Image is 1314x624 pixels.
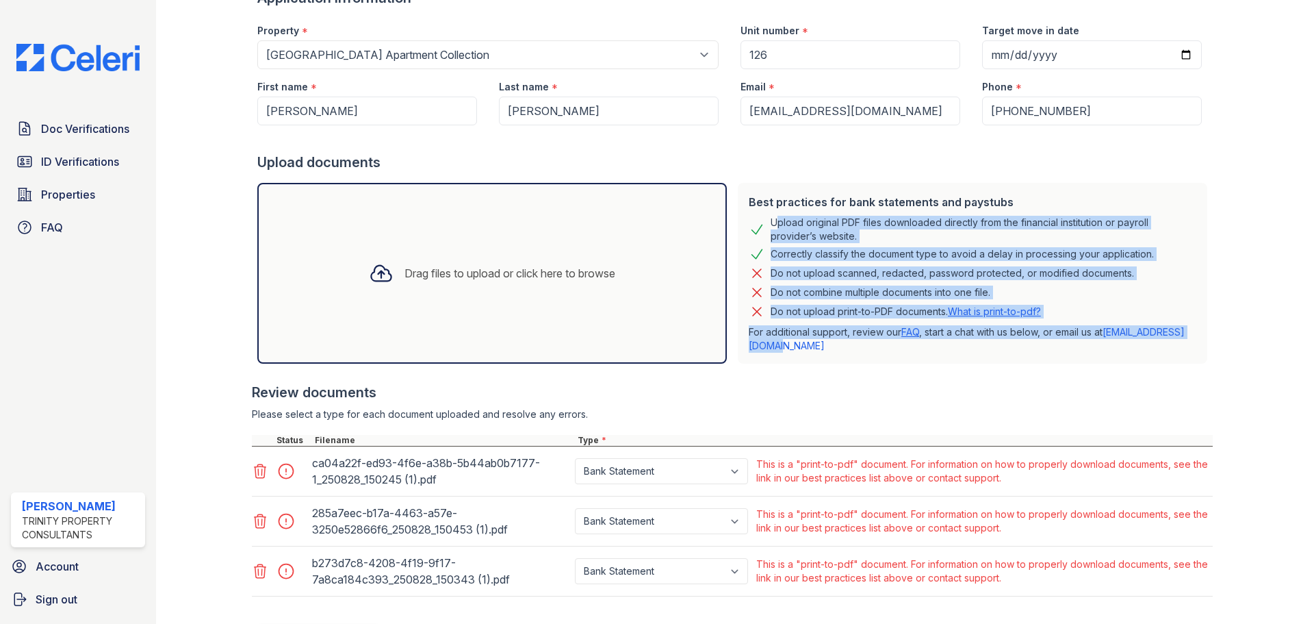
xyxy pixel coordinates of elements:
label: Property [257,24,299,38]
label: Last name [499,80,549,94]
div: ca04a22f-ed93-4f6e-a38b-5b44ab0b7177-1_250828_150245 (1).pdf [312,452,569,490]
div: 285a7eec-b17a-4463-a57e-3250e52866f6_250828_150453 (1).pdf [312,502,569,540]
span: FAQ [41,219,63,236]
div: Upload documents [257,153,1213,172]
div: Do not combine multiple documents into one file. [771,284,990,301]
a: FAQ [901,326,919,338]
a: Account [5,553,151,580]
div: Please select a type for each document uploaded and resolve any errors. [252,408,1213,421]
div: This is a "print-to-pdf" document. For information on how to properly download documents, see the... [756,458,1210,485]
div: Do not upload scanned, redacted, password protected, or modified documents. [771,265,1134,282]
img: CE_Logo_Blue-a8612792a0a2168367f1c8372b55b34899dd931a85d93a1a3d3e32e68fde9ad4.png [5,44,151,71]
div: Upload original PDF files downloaded directly from the financial institution or payroll provider’... [771,216,1196,243]
a: FAQ [11,214,145,241]
div: Drag files to upload or click here to browse [404,265,615,282]
label: Email [740,80,766,94]
a: Doc Verifications [11,115,145,142]
p: For additional support, review our , start a chat with us below, or email us at [749,325,1196,353]
label: Phone [982,80,1013,94]
a: ID Verifications [11,148,145,175]
label: First name [257,80,308,94]
div: Status [274,435,312,446]
div: This is a "print-to-pdf" document. For information on how to properly download documents, see the... [756,508,1210,535]
a: Properties [11,181,145,208]
div: Trinity Property Consultants [22,514,140,542]
div: Best practices for bank statements and paystubs [749,194,1196,210]
label: Target move in date [982,24,1079,38]
a: What is print-to-pdf? [948,305,1041,317]
span: Properties [41,186,95,203]
span: Account [36,558,79,575]
a: Sign out [5,586,151,613]
div: [PERSON_NAME] [22,498,140,514]
div: Correctly classify the document type to avoid a delay in processing your application. [771,246,1154,262]
div: Review documents [252,383,1213,402]
p: Do not upload print-to-PDF documents. [771,305,1041,319]
div: This is a "print-to-pdf" document. For information on how to properly download documents, see the... [756,558,1210,585]
span: ID Verifications [41,153,119,170]
div: Filename [312,435,575,446]
div: Type [575,435,1213,446]
span: Doc Verifications [41,121,129,137]
div: b273d7c8-4208-4f19-9f17-7a8ca184c393_250828_150343 (1).pdf [312,552,569,590]
span: Sign out [36,591,77,608]
label: Unit number [740,24,799,38]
